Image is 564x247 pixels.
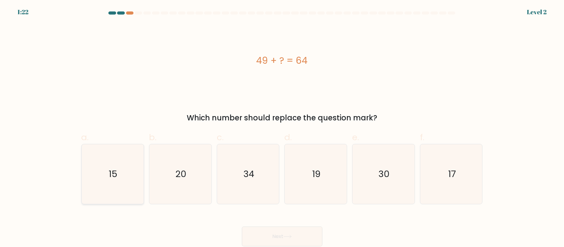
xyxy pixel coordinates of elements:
div: Which number should replace the question mark? [85,112,479,123]
text: 19 [312,168,321,180]
span: a. [81,131,89,143]
span: d. [284,131,292,143]
text: 20 [175,168,186,180]
span: f. [420,131,424,143]
button: Next [242,227,322,246]
span: c. [217,131,224,143]
text: 17 [448,168,456,180]
text: 15 [109,168,118,180]
span: e. [352,131,359,143]
div: 1:22 [17,7,28,17]
span: b. [149,131,156,143]
text: 34 [243,168,254,180]
div: 49 + ? = 64 [81,54,483,67]
text: 30 [378,168,390,180]
div: Level 2 [527,7,547,17]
